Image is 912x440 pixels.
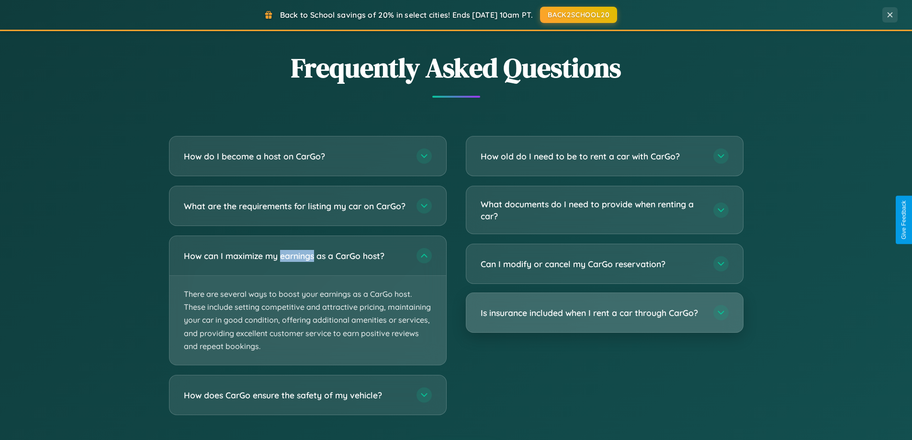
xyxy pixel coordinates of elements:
h3: What documents do I need to provide when renting a car? [481,198,704,222]
span: Back to School savings of 20% in select cities! Ends [DATE] 10am PT. [280,10,533,20]
h3: Can I modify or cancel my CarGo reservation? [481,258,704,270]
h3: How does CarGo ensure the safety of my vehicle? [184,389,407,401]
button: BACK2SCHOOL20 [540,7,617,23]
h3: How do I become a host on CarGo? [184,150,407,162]
div: Give Feedback [901,201,907,239]
h3: How old do I need to be to rent a car with CarGo? [481,150,704,162]
h3: How can I maximize my earnings as a CarGo host? [184,250,407,262]
h3: What are the requirements for listing my car on CarGo? [184,200,407,212]
h3: Is insurance included when I rent a car through CarGo? [481,307,704,319]
h2: Frequently Asked Questions [169,49,743,86]
p: There are several ways to boost your earnings as a CarGo host. These include setting competitive ... [169,276,446,365]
